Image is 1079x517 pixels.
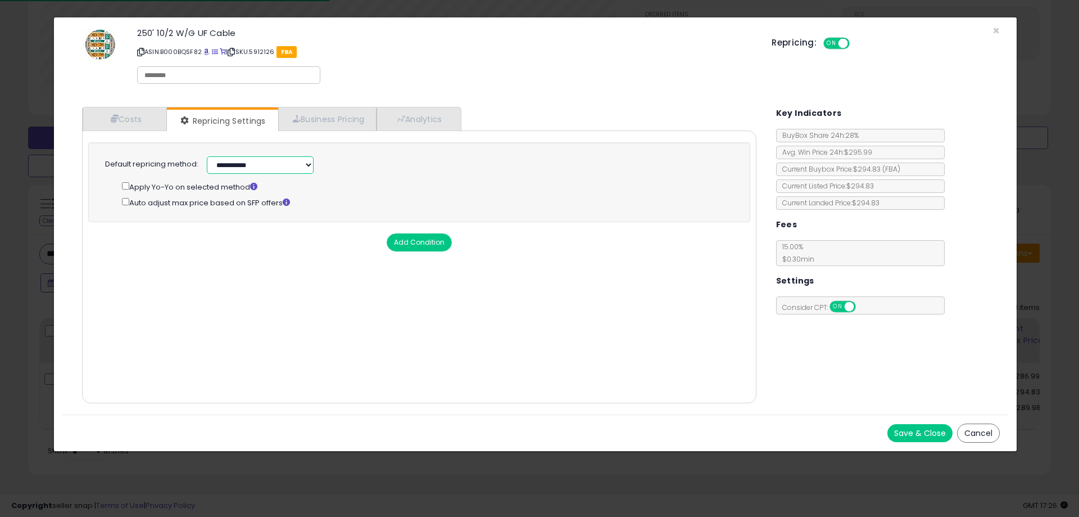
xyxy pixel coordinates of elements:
[387,233,452,251] button: Add Condition
[276,46,297,58] span: FBA
[776,274,814,288] h5: Settings
[137,43,755,61] p: ASIN: B000BQSF82 | SKU: 5912126
[83,107,167,131] a: Costs
[777,303,871,312] span: Consider CPT:
[167,110,277,132] a: Repricing Settings
[853,164,900,174] span: $294.83
[887,424,953,442] button: Save & Close
[777,164,900,174] span: Current Buybox Price:
[122,196,732,209] div: Auto adjust max price based on SFP offers
[83,29,117,61] img: 51E2ewEXEdL._SL60_.jpg
[220,47,226,56] a: Your listing only
[777,242,814,264] span: 15.00 %
[776,218,797,232] h5: Fees
[848,39,866,48] span: OFF
[824,39,838,48] span: ON
[777,131,859,140] span: BuyBox Share 24h: 28%
[203,47,210,56] a: BuyBox page
[777,254,814,264] span: $0.30 min
[772,38,817,47] h5: Repricing:
[105,159,198,170] label: Default repricing method:
[377,107,460,131] a: Analytics
[137,29,755,37] h3: 250' 10/2 W/G UF Cable
[777,198,879,208] span: Current Landed Price: $294.83
[882,164,900,174] span: ( FBA )
[957,424,1000,443] button: Cancel
[777,147,872,157] span: Avg. Win Price 24h: $295.99
[122,180,732,193] div: Apply Yo-Yo on selected method
[212,47,218,56] a: All offer listings
[777,181,874,191] span: Current Listed Price: $294.83
[776,106,842,120] h5: Key Indicators
[831,302,845,312] span: ON
[278,107,377,131] a: Business Pricing
[992,23,1000,39] span: ×
[854,302,872,312] span: OFF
